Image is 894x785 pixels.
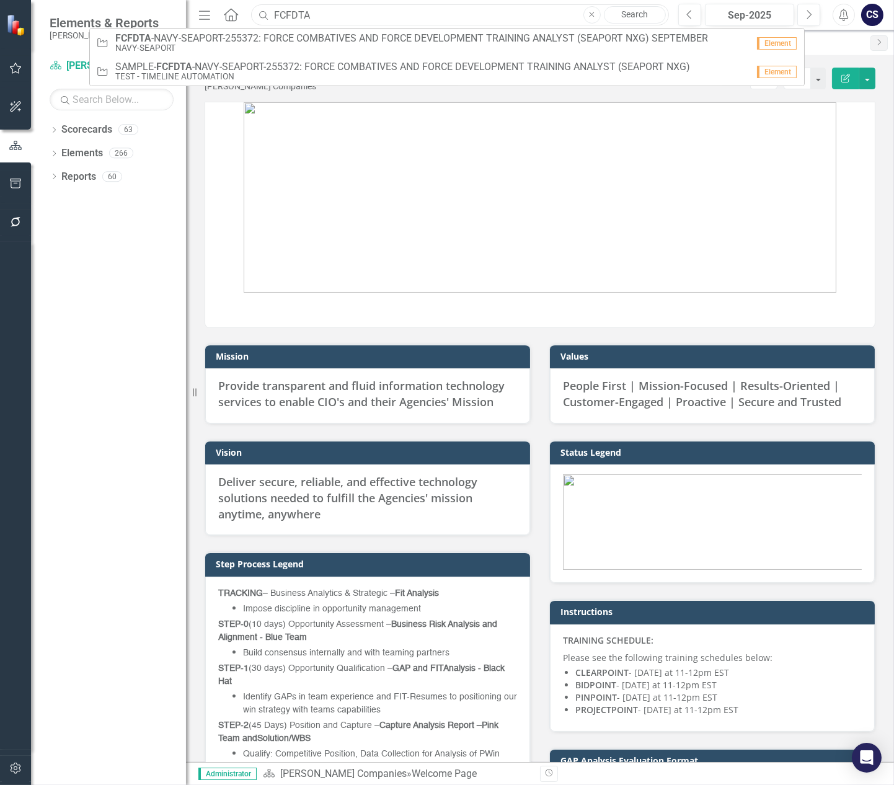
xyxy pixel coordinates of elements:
a: Search [604,6,666,24]
strong: STEP-0 [218,620,249,629]
span: Element [757,37,797,50]
li: - [DATE] at 11-12pm EST [575,691,862,704]
strong: BIDPOINT [575,679,616,691]
small: [PERSON_NAME] Companies [50,30,159,40]
span: Impose discipline in opportunity management [243,605,421,613]
span: (45 Days) [249,721,287,730]
div: Sep-2025 [709,8,790,23]
span: Qualify: Competitive Position, Data Collection for Analysis of PWin [243,750,500,758]
a: SAMPLE-FCFDTA-NAVY-SEAPORT-255372: FORCE COMBATIVES AND FORCE DEVELOPMENT TRAINING ANALYST (SEAPO... [90,57,804,86]
span: (10 days) Opportunity Assessment – [218,620,497,642]
strong: CLEARPOINT [575,667,629,678]
p: Please see the following training schedules below: [563,649,862,664]
strong: PROJECTPOINT [575,704,638,716]
a: Elements [61,146,103,161]
span: – Business Analytics & Strategic – [218,589,439,598]
span: Identify GAPs in team experience and FIT-Resumes to positioning our win strategy with teams capab... [243,693,517,714]
strong: Capture Analysis Report [379,721,474,730]
strong: Business Risk Analysis and Alignment - Blue Team [218,620,497,642]
a: Scorecards [61,123,112,137]
img: ClearPoint Strategy [6,14,28,36]
strong: STEP-1 [218,664,249,673]
h3: Status Legend [560,448,869,457]
h3: Vision [216,448,524,457]
li: - [DATE] at 11-12pm EST [575,667,862,679]
li: - [DATE] at 11-12pm EST [575,704,862,716]
span: (30 days) Opportunity Qualification – [218,664,505,686]
li: - [DATE] at 11-12pm EST [575,679,862,691]
span: Position and Capture – [218,721,482,730]
small: NAVY-SEAPORT [115,43,708,53]
span: Provide transparent and fluid information technology services to enable CIO's and their Agencies'... [218,378,505,409]
a: Reports [61,170,96,184]
strong: TRAINING SCHEDULE: [563,634,653,646]
h3: Step Process Legend [216,559,524,569]
div: » [263,767,531,781]
div: 63 [118,125,138,135]
h3: Instructions [560,607,869,616]
input: Search ClearPoint... [251,4,669,26]
strong: PINPOINT [575,691,617,703]
h3: Mission [216,352,524,361]
span: SAMPLE- -NAVY-SEAPORT-255372: FORCE COMBATIVES AND FORCE DEVELOPMENT TRAINING ANALYST (SEAPORT NXG) [115,61,690,73]
a: [PERSON_NAME] Companies [50,59,174,73]
strong: GAP and FIT [392,664,443,673]
img: image%20v4.png [244,102,836,293]
span: People First | Mission-Focused | Results-Oriented | Customer-Engaged | Proactive | Secure and Tru... [563,378,841,409]
input: Search Below... [50,89,174,110]
a: -NAVY-SEAPORT-255372: FORCE COMBATIVES AND FORCE DEVELOPMENT TRAINING ANALYST (SEAPORT NXG) SEPTE... [90,29,804,57]
a: [PERSON_NAME] Companies [280,768,407,779]
span: -NAVY-SEAPORT-255372: FORCE COMBATIVES AND FORCE DEVELOPMENT TRAINING ANALYST (SEAPORT NXG) SEPTE... [115,33,708,44]
strong: Analysis - Black Hat [218,664,505,686]
h3: GAP Analysis Evaluation Format [560,756,869,765]
strong: Fit Analysis [395,589,439,598]
div: 266 [109,148,133,159]
strong: TRACKING [218,589,263,598]
div: [PERSON_NAME] Companies [205,82,316,91]
span: Administrator [198,768,257,780]
span: Build consensus internally and with teaming partners [243,649,449,657]
span: Deliver secure, reliable, and effective technology solutions needed to fulfill the Agencies' miss... [218,474,477,521]
h3: Values [560,352,869,361]
div: Open Intercom Messenger [852,743,882,773]
img: image%20v3.png [563,474,862,570]
strong: Pink Team and [218,721,498,743]
div: 60 [102,171,122,182]
span: Element [757,66,797,78]
strong: FCFDTA [156,61,192,73]
strong: – [477,721,482,730]
div: Welcome Page [412,768,477,779]
small: TEST - TIMELINE AUTOMATION [115,72,690,81]
button: Sep-2025 [705,4,794,26]
strong: STEP-2 [218,721,249,730]
button: CS [861,4,883,26]
span: Elements & Reports [50,16,159,30]
strong: Solution/WBS [257,734,311,743]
